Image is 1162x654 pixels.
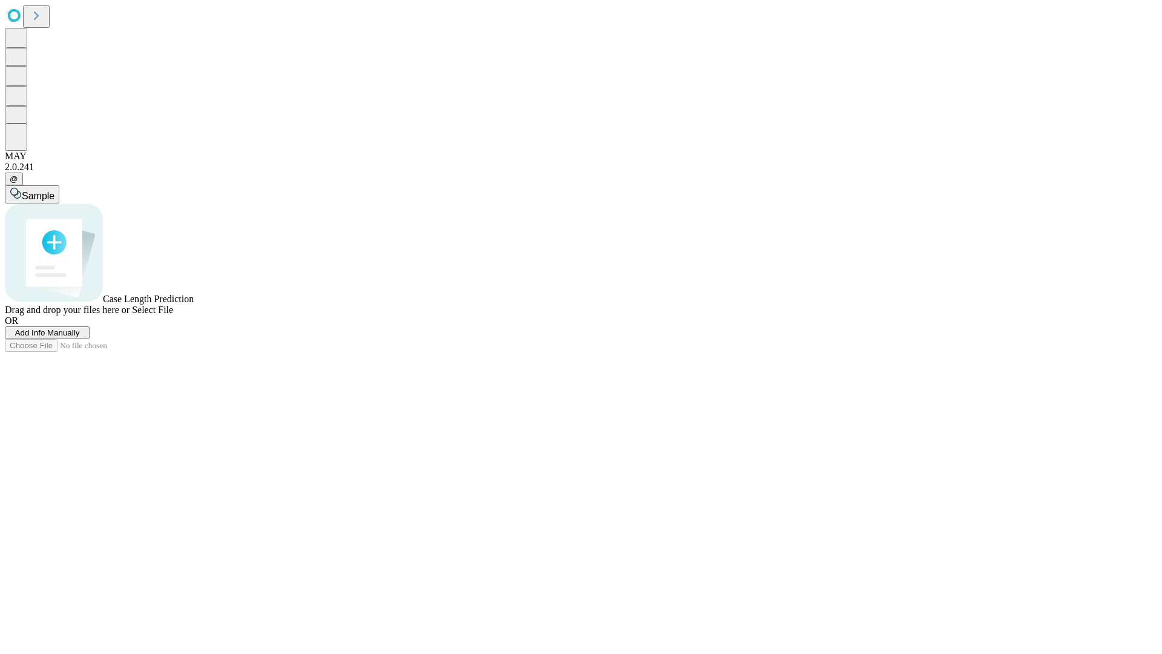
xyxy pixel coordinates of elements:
button: @ [5,173,23,185]
span: @ [10,174,18,183]
span: Add Info Manually [15,328,80,337]
span: Select File [132,305,173,315]
span: Sample [22,191,54,201]
span: Drag and drop your files here or [5,305,130,315]
span: Case Length Prediction [103,294,194,304]
div: 2.0.241 [5,162,1157,173]
button: Add Info Manually [5,326,90,339]
span: OR [5,315,18,326]
button: Sample [5,185,59,203]
div: MAY [5,151,1157,162]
